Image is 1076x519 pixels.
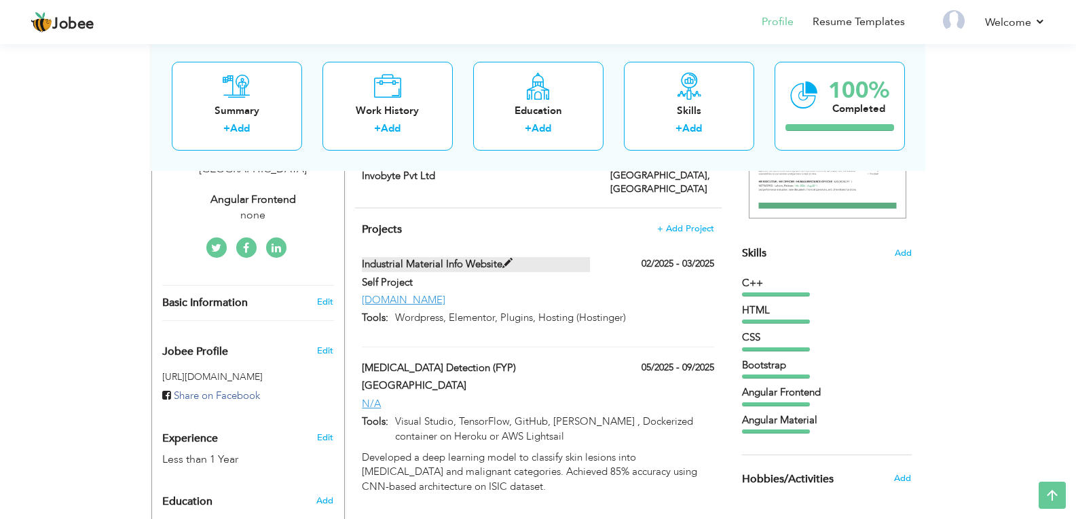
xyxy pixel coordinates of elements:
span: Add [895,247,912,260]
label: Industrial Material Info Website [362,257,590,271]
a: Add [532,121,551,135]
div: Education [484,103,593,117]
a: Edit [317,431,333,444]
div: Share some of your professional and personal interests. [732,455,922,503]
div: Developed a deep learning model to classify skin lesions into [MEDICAL_DATA] and malignant catego... [362,450,713,494]
div: Skills [635,103,743,117]
div: Bootstrap [742,358,912,372]
label: [MEDICAL_DATA] Detection (FYP) [362,361,590,375]
a: Add [381,121,401,135]
span: Jobee [52,17,94,32]
span: Experience [162,433,218,445]
span: Share on Facebook [174,389,260,402]
div: Angular Frontend [162,192,344,208]
img: jobee.io [31,12,52,33]
label: 02/2025 - 03/2025 [642,257,714,271]
span: Jobee Profile [162,346,228,358]
h4: This helps to highlight the project, tools and skills you have worked on. [362,223,713,236]
p: Wordpress, Elementor, Plugins, Hosting (Hostinger) [388,311,713,325]
label: Tools: [362,311,388,325]
label: 05/2025 - 09/2025 [642,361,714,374]
span: Hobbies/Activities [742,474,834,486]
img: Profile Img [943,10,965,32]
a: [DOMAIN_NAME] [362,293,445,307]
div: Completed [828,101,889,115]
label: Tools: [362,415,388,429]
label: + [374,121,381,136]
span: Education [162,496,212,508]
span: Projects [362,222,402,237]
span: Edit [317,345,333,357]
label: [GEOGRAPHIC_DATA], [GEOGRAPHIC_DATA] [610,169,714,196]
label: [GEOGRAPHIC_DATA] [362,379,590,393]
div: Summary [183,103,291,117]
a: Add [230,121,250,135]
a: Add [682,121,702,135]
div: C++ [742,276,912,290]
p: Visual Studio, TensorFlow, GitHub, [PERSON_NAME] , Dockerized container on Heroku or AWS Lightsail [388,415,713,444]
a: N/A [362,397,381,410]
label: + [675,121,682,136]
a: Welcome [985,14,1045,31]
a: Resume Templates [813,14,905,30]
span: Add [894,472,911,484]
div: none [162,208,344,223]
a: Jobee [31,12,94,33]
span: Basic Information [162,297,248,309]
a: Profile [762,14,794,30]
span: Add [316,495,333,507]
label: Self Project [362,275,590,290]
div: Angular Material [742,413,912,427]
div: HTML [742,303,912,318]
div: 100% [828,79,889,101]
div: Less than 1 Year [162,452,302,467]
label: + [223,121,230,136]
div: Angular Frontend [742,385,912,400]
span: + Add Project [657,224,714,233]
h5: [URL][DOMAIN_NAME] [162,372,334,382]
label: + [525,121,532,136]
div: Enhance your career by creating a custom URL for your Jobee public profile. [152,331,344,365]
div: CSS [742,330,912,345]
div: Work History [333,103,442,117]
span: Skills [742,246,766,261]
a: Edit [317,296,333,308]
label: Invobyte Pvt Ltd [362,169,590,183]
